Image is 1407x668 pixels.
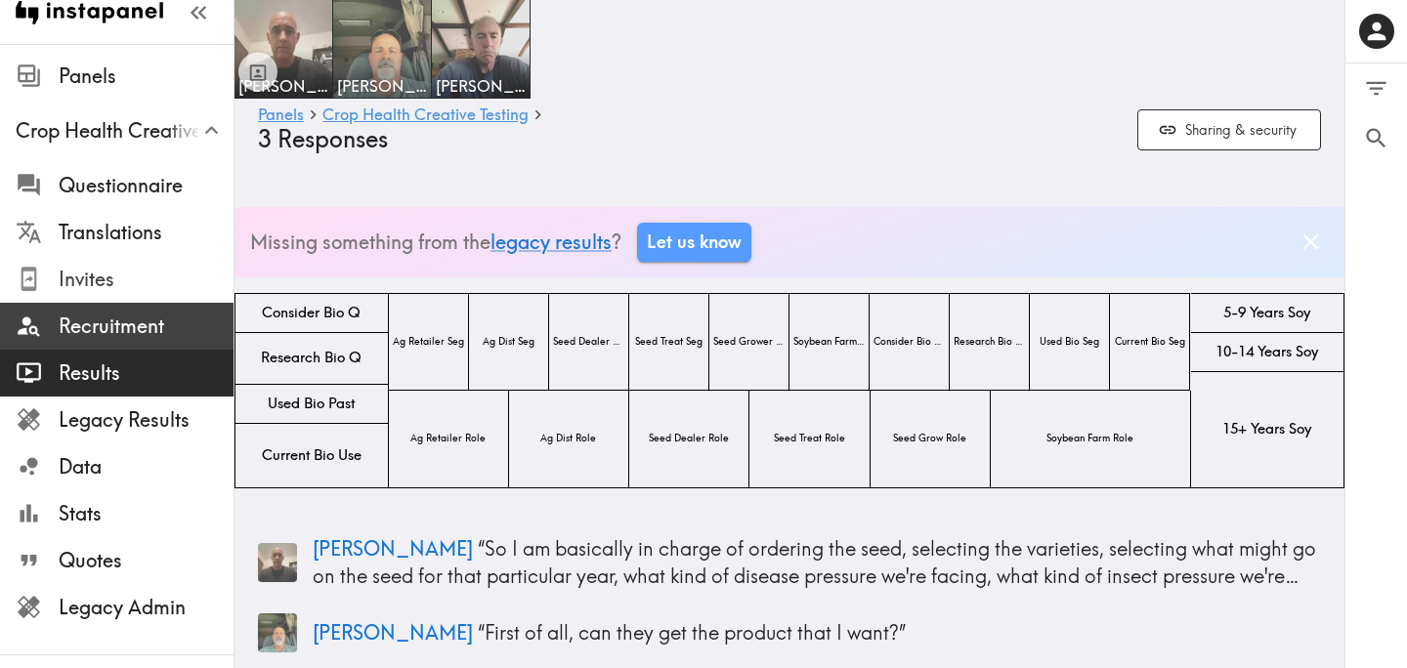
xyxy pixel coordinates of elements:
span: Quotes [59,547,234,574]
span: Search [1363,125,1389,151]
button: Toggle between responses and questions [238,53,277,92]
span: 10-14 Years Soy [1212,338,1322,366]
span: Research Bio Q [257,344,365,372]
a: Panelist thumbnail[PERSON_NAME] “So I am basically in charge of ordering the seed, selecting the ... [258,527,1321,598]
a: Panelist thumbnail[PERSON_NAME] “First of all, can they get the product that I want?” [258,605,1321,660]
span: Soybean Farm Role [1043,428,1137,449]
span: Used Bio Past [264,390,359,418]
a: Let us know [637,223,751,262]
span: 15+ Years Soy [1218,415,1315,443]
a: legacy results [490,230,612,254]
span: Used Bio Seg [1036,331,1103,353]
span: Translations [59,219,234,246]
span: Seed Treat Seg [631,331,706,353]
span: Legacy Results [59,406,234,434]
span: [PERSON_NAME] [313,536,473,561]
button: Filter Responses [1345,63,1407,113]
a: Crop Health Creative Testing [322,106,529,125]
span: 3 Responses [258,125,388,153]
span: Research Bio Seg [950,331,1029,353]
span: Seed Dealer Seg [549,331,628,353]
span: Seed Dealer Role [645,428,733,449]
span: Seed Grow Role [889,428,970,449]
span: Crop Health Creative Testing [16,117,234,145]
button: Search [1345,113,1407,163]
span: Filter Responses [1363,75,1389,102]
span: Data [59,453,234,480]
span: [PERSON_NAME] [436,75,526,97]
span: Invites [59,266,234,293]
span: Current Bio Seg [1111,331,1189,353]
span: [PERSON_NAME] [337,75,427,97]
span: [PERSON_NAME] [313,620,473,645]
span: Questionnaire [59,172,234,199]
span: Seed Grower Seg [709,331,789,353]
button: Dismiss banner [1293,224,1329,260]
img: Panelist thumbnail [258,613,297,652]
span: Consider Bio Seg [870,331,949,353]
p: “ So I am basically in charge of ordering the seed, selecting the varieties, selecting what might... [313,535,1321,590]
span: Ag Dist Role [536,428,600,449]
button: Sharing & security [1137,109,1321,151]
span: Results [59,359,234,387]
span: Ag Retailer Seg [389,331,468,353]
span: Stats [59,500,234,527]
p: Missing something from the ? [250,229,621,256]
span: Legacy Admin [59,594,234,621]
img: Panelist thumbnail [258,543,297,582]
span: Seed Treat Role [770,428,849,449]
span: Ag Dist Seg [479,331,538,353]
a: Panels [258,106,304,125]
span: [PERSON_NAME] [238,75,328,97]
span: Consider Bio Q [258,299,364,327]
span: 5-9 Years Soy [1219,299,1314,327]
span: Panels [59,63,234,90]
span: Ag Retailer Role [406,428,490,449]
p: “ First of all, can they get the product that I want? ” [313,619,1321,647]
span: Recruitment [59,313,234,340]
span: Soybean Farm Seg [789,331,869,353]
span: Current Bio Use [258,441,365,470]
